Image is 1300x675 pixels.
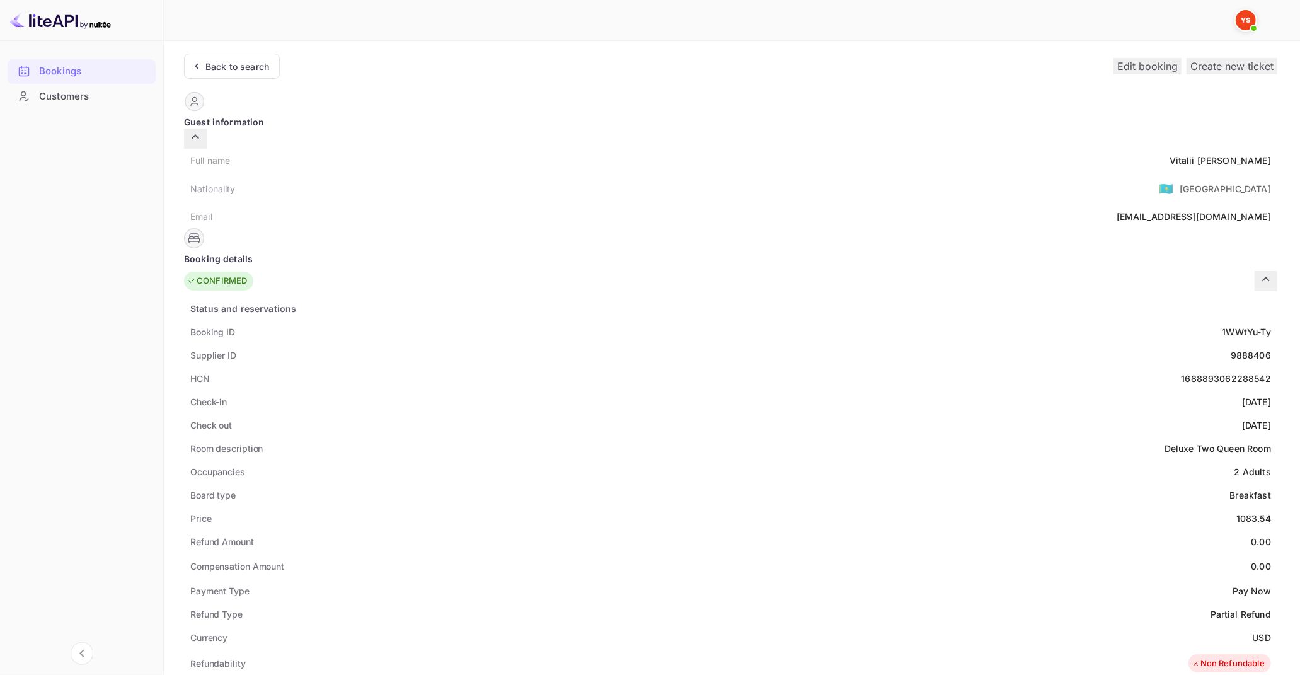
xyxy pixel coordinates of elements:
div: Currency [190,631,227,644]
div: Deluxe Two Queen Room [1165,442,1271,455]
button: Create new ticket [1187,58,1277,74]
div: Refund Type [190,608,243,621]
div: Pay Now [1233,584,1271,597]
div: Check out [190,418,232,432]
div: 1083.54 [1236,512,1271,525]
div: Partial Refund [1211,608,1271,621]
div: Full name [190,154,230,167]
div: 0.00 [1251,560,1271,573]
img: Yandex Support [1236,10,1256,30]
div: Bookings [8,59,156,84]
div: 2 Adults [1234,465,1271,478]
div: Status and reservations [190,302,296,315]
div: Email [190,210,212,223]
div: Customers [8,84,156,109]
div: [DATE] [1242,418,1271,432]
img: LiteAPI logo [10,10,111,30]
div: Occupancies [190,465,245,478]
a: Bookings [8,59,156,83]
div: USD [1253,631,1271,644]
div: HCN [190,372,210,385]
div: Supplier ID [190,349,236,362]
div: Back to search [205,60,269,73]
div: 9888406 [1231,349,1271,362]
button: Edit booking [1113,58,1182,74]
div: 1688893062288542 [1182,372,1271,385]
div: Compensation Amount [190,560,284,573]
div: Bookings [39,64,149,79]
div: Board type [190,488,236,502]
div: Refundability [190,657,246,670]
div: Breakfast [1230,488,1271,502]
div: Refund Amount [190,535,254,548]
div: Vitalii [PERSON_NAME] [1170,154,1271,167]
div: Booking details [184,252,1277,265]
div: Room description [190,442,263,455]
div: 1WWtYu-Ty [1222,325,1271,338]
div: [EMAIL_ADDRESS][DOMAIN_NAME] [1117,210,1271,223]
span: United States [1159,177,1173,200]
div: Customers [39,89,149,104]
div: Guest information [184,115,1277,129]
div: Nationality [190,182,236,195]
div: Booking ID [190,325,235,338]
button: Collapse navigation [71,642,93,665]
div: 0.00 [1251,535,1271,548]
div: CONFIRMED [187,275,247,287]
a: Customers [8,84,156,108]
div: [GEOGRAPHIC_DATA] [1180,182,1271,195]
div: Non Refundable [1192,657,1265,670]
div: Check-in [190,395,227,408]
div: Payment Type [190,584,250,597]
div: [DATE] [1242,395,1271,408]
div: Price [190,512,212,525]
